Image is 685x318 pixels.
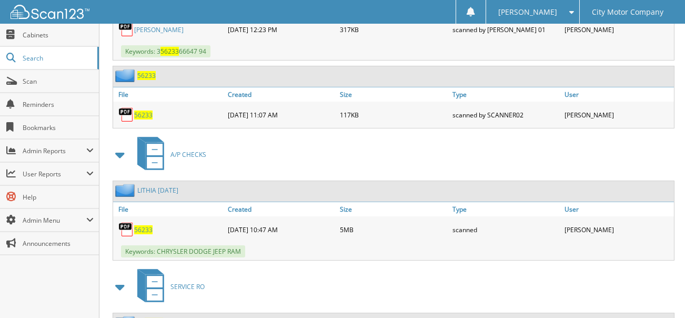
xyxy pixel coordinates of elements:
[115,184,137,197] img: folder2.png
[337,104,449,125] div: 117KB
[225,19,337,40] div: [DATE] 12:23 PM
[450,104,562,125] div: scanned by SCANNER02
[450,202,562,216] a: Type
[11,5,89,19] img: scan123-logo-white.svg
[562,104,674,125] div: [PERSON_NAME]
[137,71,156,80] a: 56233
[134,111,153,120] a: 56233
[131,266,205,307] a: SERVICE RO
[170,282,205,291] span: SERVICE RO
[225,202,337,216] a: Created
[225,219,337,240] div: [DATE] 10:47 AM
[23,100,94,109] span: Reminders
[118,222,134,237] img: PDF.png
[337,219,449,240] div: 5MB
[23,123,94,132] span: Bookmarks
[23,239,94,248] span: Announcements
[121,245,245,257] span: Keywords: CHRYSLER DODGE JEEP RAM
[113,87,225,102] a: File
[160,47,179,56] span: 56233
[562,87,674,102] a: User
[23,193,94,202] span: Help
[562,219,674,240] div: [PERSON_NAME]
[23,77,94,86] span: Scan
[23,54,92,63] span: Search
[134,225,153,234] a: 56233
[592,9,663,15] span: City Motor Company
[562,19,674,40] div: [PERSON_NAME]
[134,25,184,34] a: [PERSON_NAME]
[23,216,86,225] span: Admin Menu
[121,45,210,57] span: Keywords: 3 66647 94
[225,104,337,125] div: [DATE] 11:07 AM
[337,202,449,216] a: Size
[450,19,562,40] div: scanned by [PERSON_NAME] 01
[118,107,134,123] img: PDF.png
[498,9,557,15] span: [PERSON_NAME]
[23,170,86,178] span: User Reports
[225,87,337,102] a: Created
[450,219,562,240] div: scanned
[450,87,562,102] a: Type
[337,87,449,102] a: Size
[23,31,94,39] span: Cabinets
[118,22,134,37] img: PDF.png
[131,134,206,175] a: A/P CHECKS
[337,19,449,40] div: 317KB
[562,202,674,216] a: User
[137,186,178,195] a: LITHIA [DATE]
[23,146,86,155] span: Admin Reports
[113,202,225,216] a: File
[170,150,206,159] span: A/P CHECKS
[115,69,137,82] img: folder2.png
